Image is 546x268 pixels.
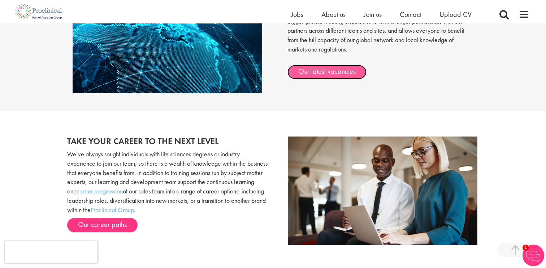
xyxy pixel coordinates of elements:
[523,245,544,266] img: Chatbot
[77,187,123,195] a: career progression
[91,206,134,214] a: Proclinical Group
[67,137,268,146] h2: Take your career to the next level
[5,241,97,263] iframe: reCAPTCHA
[523,245,529,251] span: 1
[287,65,367,79] a: Our latest vacancies
[321,10,346,19] a: About us
[291,10,303,19] a: Jobs
[67,218,138,232] a: Our career paths
[439,10,472,19] a: Upload CV
[364,10,382,19] a: Join us
[400,10,421,19] a: Contact
[67,149,268,214] p: We’ve always sought individuals with life sciences degrees or industry experience to join our tea...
